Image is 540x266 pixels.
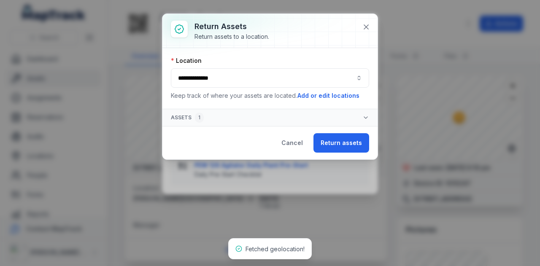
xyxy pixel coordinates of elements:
[313,133,369,153] button: Return assets
[171,113,204,123] span: Assets
[171,56,202,65] label: Location
[162,109,378,126] button: Assets1
[297,91,360,100] button: Add or edit locations
[274,133,310,153] button: Cancel
[195,113,204,123] div: 1
[194,21,269,32] h3: Return assets
[194,32,269,41] div: Return assets to a location.
[246,245,305,253] span: Fetched geolocation!
[171,91,369,100] p: Keep track of where your assets are located.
